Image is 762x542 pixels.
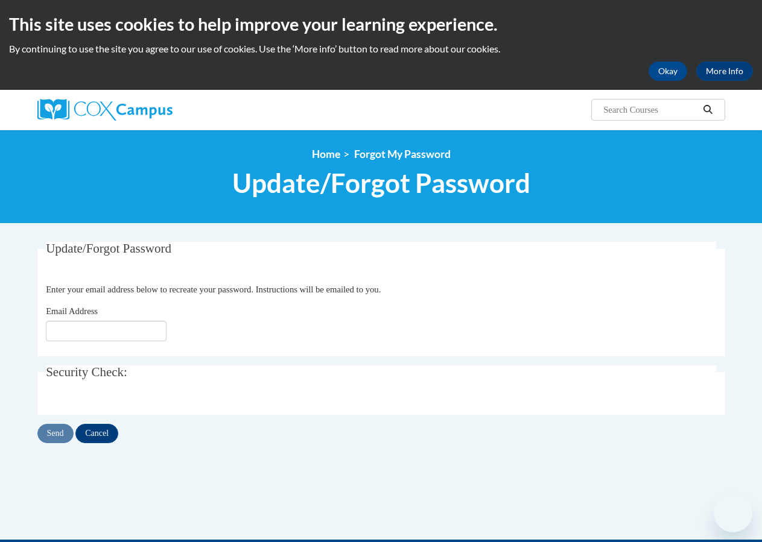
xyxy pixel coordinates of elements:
[75,424,118,443] input: Cancel
[9,42,753,55] p: By continuing to use the site you agree to our use of cookies. Use the ‘More info’ button to read...
[714,494,752,532] iframe: Button to launch messaging window
[232,167,530,199] span: Update/Forgot Password
[37,99,255,121] a: Cox Campus
[696,61,753,81] a: More Info
[312,148,340,160] a: Home
[37,99,173,121] img: Cox Campus
[649,61,687,81] button: Okay
[46,285,381,294] span: Enter your email address below to recreate your password. Instructions will be emailed to you.
[46,306,98,316] span: Email Address
[46,321,167,341] input: Email
[46,241,171,256] span: Update/Forgot Password
[354,148,451,160] span: Forgot My Password
[602,102,699,117] input: Search Courses
[46,365,127,379] span: Security Check:
[699,102,717,117] button: Search
[9,12,753,36] h2: This site uses cookies to help improve your learning experience.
